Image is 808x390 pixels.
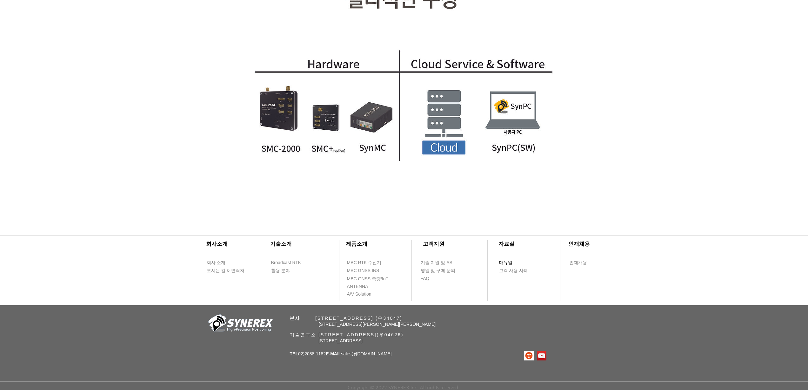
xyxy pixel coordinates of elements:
a: 기술 지원 및 AS [420,259,468,267]
span: 회사 소개 [207,260,226,266]
a: A/V Solution [347,290,383,298]
img: 회사_로고-removebg-preview.png [205,314,275,334]
span: 고객 사용 사례 [499,268,528,274]
a: Broadcast RTK [271,259,307,267]
a: ANTENNA [347,283,383,291]
a: FAQ [420,275,457,283]
ul: SNS 모음 [524,351,546,360]
span: MBC GNSS 측량/IoT [347,276,389,282]
span: MBC GNSS INS [347,268,379,274]
span: 매뉴얼 [499,260,512,266]
span: [STREET_ADDRESS][PERSON_NAME][PERSON_NAME] [319,322,436,327]
a: 회사 소개 [206,259,243,267]
span: 02)2088-1182 sales [290,351,392,356]
span: E-MAIL [326,351,341,356]
span: Copyright © 2022 SYNEREX Inc. All rights reserved [348,385,458,390]
a: 매뉴얼 [499,259,535,267]
span: [STREET_ADDRESS] [319,338,363,343]
a: 영업 및 구매 문의 [420,267,457,275]
span: ​제품소개 [346,241,367,247]
span: 인재채용 [569,260,587,266]
span: 오시는 길 & 연락처 [207,268,244,274]
span: TEL [290,351,298,356]
span: Broadcast RTK [271,260,301,266]
span: FAQ [421,276,430,282]
a: 활용 분야 [271,267,307,275]
span: ​자료실 [498,241,515,247]
span: A/V Solution [347,291,371,298]
span: ​고객지원 [423,241,444,247]
span: 기술 지원 및 AS [421,260,452,266]
span: MBC RTK 수신기 [347,260,382,266]
span: 활용 분야 [271,268,290,274]
a: 오시는 길 & 연락처 [206,267,249,275]
span: ​인재채용 [568,241,590,247]
a: @[DOMAIN_NAME] [351,351,391,356]
span: 기술연구소 [STREET_ADDRESS](우04626) [290,332,404,337]
iframe: Wix Chat [691,190,808,390]
a: MBC GNSS 측량/IoT [347,275,402,283]
a: 고객 사용 사례 [499,267,535,275]
img: 유튜브 사회 아이콘 [537,351,546,360]
span: 영업 및 구매 문의 [421,268,456,274]
a: MBC GNSS INS [347,267,386,275]
span: ANTENNA [347,284,368,290]
span: 본사 [290,316,301,321]
span: ​ [STREET_ADDRESS] (우34047) [290,316,403,321]
a: 인재채용 [569,259,599,267]
a: MBC RTK 수신기 [347,259,394,267]
span: ​기술소개 [270,241,292,247]
span: ​회사소개 [206,241,228,247]
img: 티스토리로고 [524,351,534,360]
